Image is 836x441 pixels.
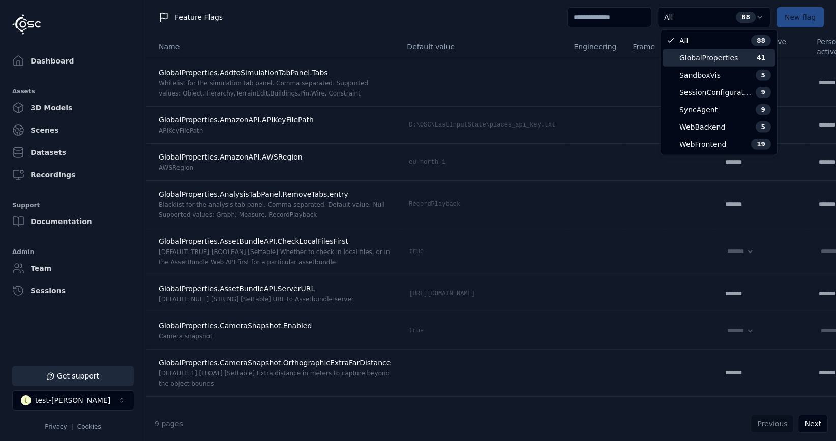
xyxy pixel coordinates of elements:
[679,53,738,63] span: GlobalProperties
[679,139,726,149] span: WebFrontend
[755,104,770,115] div: 9
[679,122,725,132] span: WebBackend
[679,36,688,46] span: All
[679,87,752,98] span: SessionConfiguration
[755,87,770,98] div: 9
[751,35,771,46] div: 88
[755,70,770,81] div: 5
[751,139,771,150] div: 19
[679,105,718,115] span: SyncAgent
[751,52,771,64] div: 41
[755,121,770,133] div: 5
[679,70,721,80] span: SandboxVis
